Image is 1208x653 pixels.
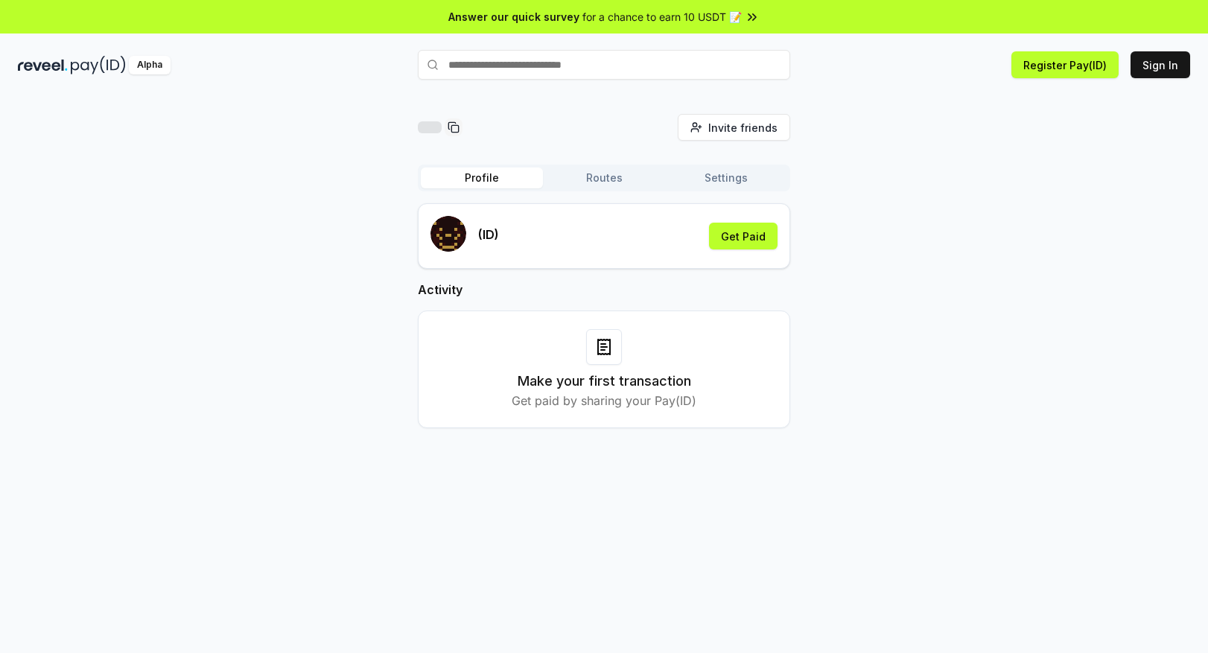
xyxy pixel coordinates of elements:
button: Sign In [1131,51,1190,78]
button: Invite friends [678,114,790,141]
img: pay_id [71,56,126,74]
p: (ID) [478,226,499,243]
button: Get Paid [709,223,778,249]
img: reveel_dark [18,56,68,74]
button: Routes [543,168,665,188]
span: Invite friends [708,120,778,136]
h2: Activity [418,281,790,299]
button: Profile [421,168,543,188]
p: Get paid by sharing your Pay(ID) [512,392,696,410]
h3: Make your first transaction [518,371,691,392]
span: Answer our quick survey [448,9,579,25]
span: for a chance to earn 10 USDT 📝 [582,9,742,25]
button: Settings [665,168,787,188]
button: Register Pay(ID) [1011,51,1119,78]
div: Alpha [129,56,171,74]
